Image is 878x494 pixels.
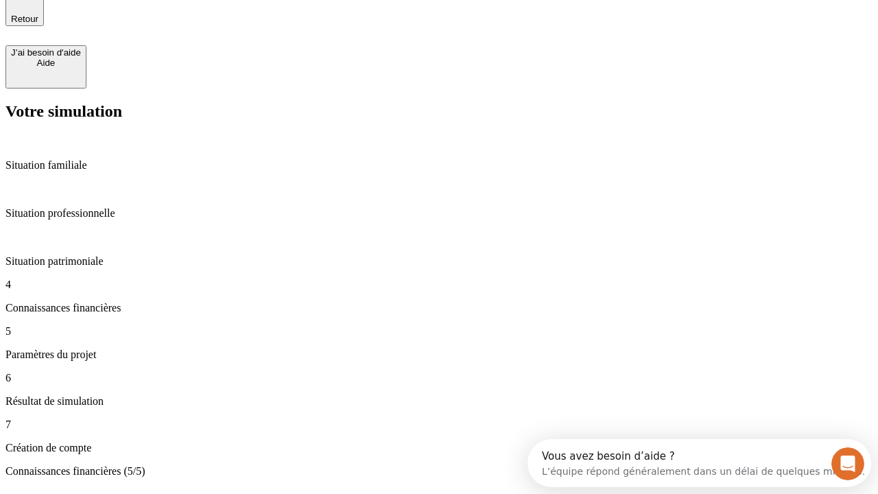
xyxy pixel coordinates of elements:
div: J’ai besoin d'aide [11,47,81,58]
p: 4 [5,279,873,291]
iframe: Intercom live chat [831,447,864,480]
p: 5 [5,325,873,338]
p: Paramètres du projet [5,349,873,361]
iframe: Intercom live chat discovery launcher [527,439,871,487]
p: Situation patrimoniale [5,255,873,268]
p: Résultat de simulation [5,395,873,408]
button: J’ai besoin d'aideAide [5,45,86,89]
h2: Votre simulation [5,102,873,121]
p: Connaissances financières (5/5) [5,465,873,478]
div: L’équipe répond généralement dans un délai de quelques minutes. [14,23,337,37]
p: 7 [5,419,873,431]
p: 6 [5,372,873,384]
p: Situation familiale [5,159,873,172]
p: Situation professionnelle [5,207,873,220]
div: Ouvrir le Messenger Intercom [5,5,378,43]
div: Vous avez besoin d’aide ? [14,12,337,23]
p: Création de compte [5,442,873,454]
div: Aide [11,58,81,68]
p: Connaissances financières [5,302,873,314]
span: Retour [11,14,38,24]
